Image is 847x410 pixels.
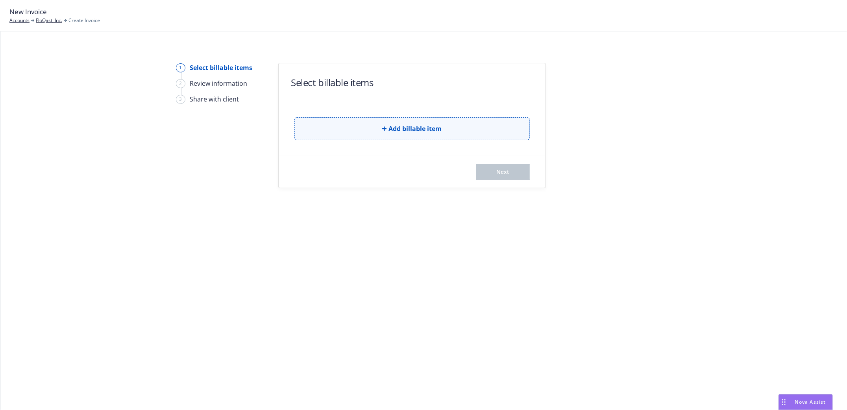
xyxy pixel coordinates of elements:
span: Add billable item [389,124,442,133]
div: Drag to move [779,395,789,410]
button: Next [476,164,530,180]
a: Accounts [9,17,30,24]
span: Next [496,168,509,175]
h1: Select billable items [291,76,374,89]
span: Nova Assist [795,399,826,405]
button: Add billable item [294,117,530,140]
div: 1 [176,63,185,72]
div: 3 [176,95,185,104]
span: New Invoice [9,7,47,17]
div: 2 [176,79,185,88]
a: FloQast, Inc. [36,17,62,24]
button: Nova Assist [779,394,833,410]
div: Review information [190,79,248,88]
span: Create Invoice [68,17,100,24]
div: Share with client [190,94,239,104]
div: Select billable items [190,63,253,72]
